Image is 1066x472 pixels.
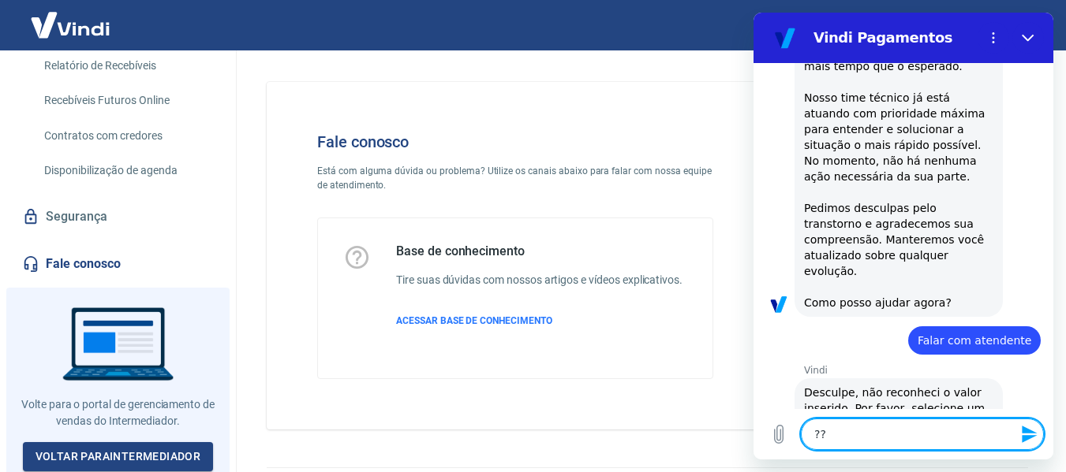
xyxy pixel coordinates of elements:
[38,84,217,117] a: Recebíveis Futuros Online
[396,272,683,288] h6: Tire suas dúvidas com nossos artigos e vídeos explicativos.
[19,199,217,234] a: Segurança
[396,315,552,326] span: ACESSAR BASE DE CONHECIMENTO
[396,243,683,259] h5: Base de conhecimento
[396,314,683,328] a: ACESSAR BASE DE CONHECIMENTO
[38,50,217,82] a: Relatório de Recebíveis
[19,247,217,281] a: Fale conosco
[19,1,122,49] img: Vindi
[317,132,713,151] h4: Fale conosco
[23,442,214,471] a: Voltar paraIntermediador
[751,107,991,318] img: Fale conosco
[38,154,217,187] a: Disponibilização de agenda
[990,11,1047,40] button: Sair
[754,13,1053,459] iframe: Janela de mensagens
[317,164,713,192] p: Está com alguma dúvida ou problema? Utilize os canais abaixo para falar com nossa equipe de atend...
[38,120,217,152] a: Contratos com credores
